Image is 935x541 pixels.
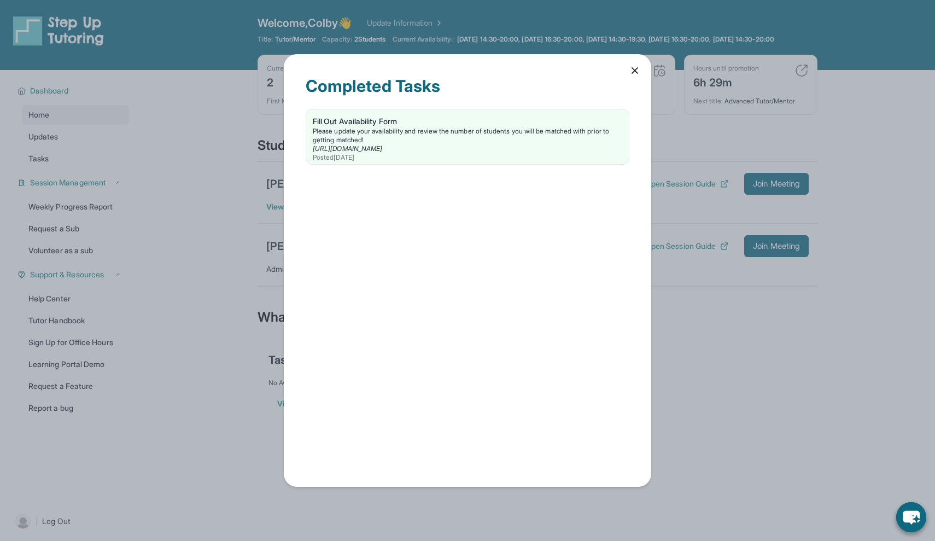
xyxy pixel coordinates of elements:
div: Posted [DATE] [313,153,622,162]
a: [URL][DOMAIN_NAME] [313,144,382,153]
div: Please update your availability and review the number of students you will be matched with prior ... [313,127,622,144]
div: Completed Tasks [306,76,629,109]
div: Fill Out Availability Form [313,116,622,127]
a: Fill Out Availability FormPlease update your availability and review the number of students you w... [306,109,629,164]
button: chat-button [896,502,926,532]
